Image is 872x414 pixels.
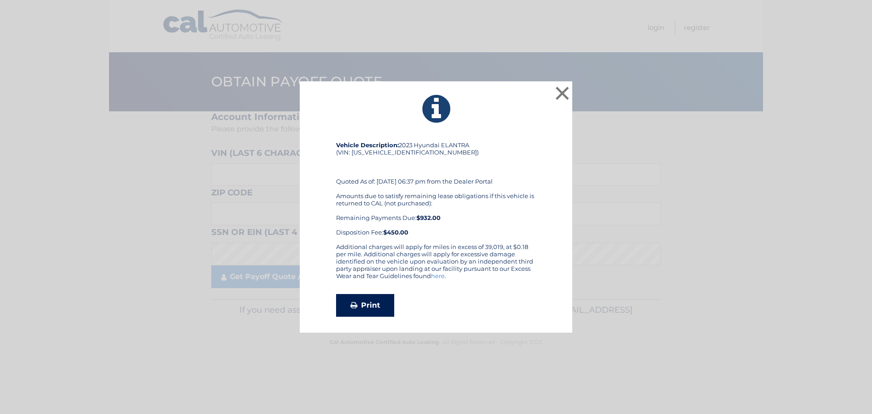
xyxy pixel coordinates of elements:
[336,141,536,243] div: 2023 Hyundai ELANTRA (VIN: [US_VEHICLE_IDENTIFICATION_NUMBER]) Quoted As of: [DATE] 06:37 pm from...
[431,272,445,279] a: here
[336,192,536,236] div: Amounts due to satisfy remaining lease obligations if this vehicle is returned to CAL (not purcha...
[336,141,399,149] strong: Vehicle Description:
[336,294,394,317] a: Print
[416,214,441,221] b: $932.00
[336,243,536,287] div: Additional charges will apply for miles in excess of 39,019, at $0.18 per mile. Additional charge...
[383,229,408,236] strong: $450.00
[553,84,571,102] button: ×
